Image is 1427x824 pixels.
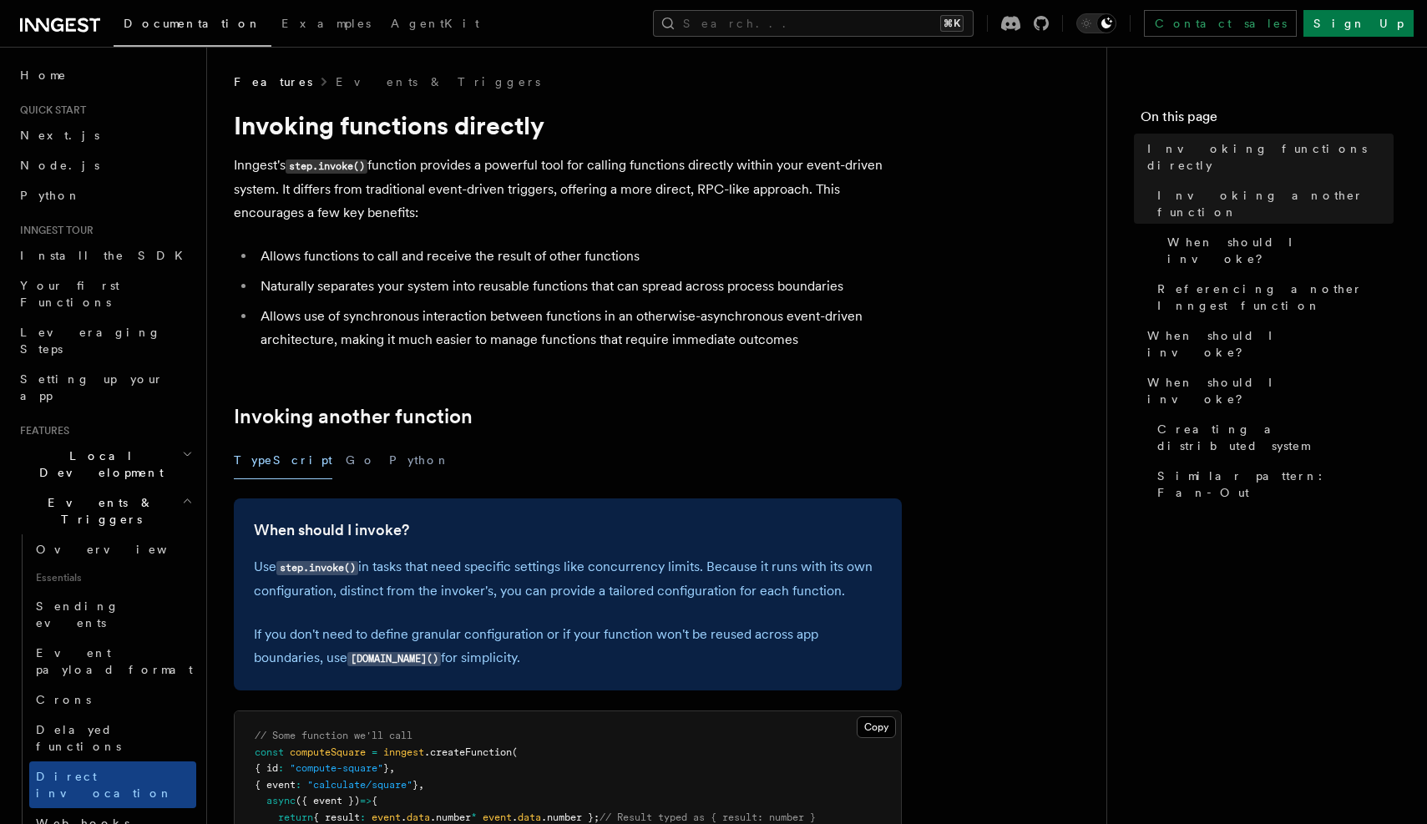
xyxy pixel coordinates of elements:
[234,73,312,90] span: Features
[254,623,882,670] p: If you don't need to define granular configuration or if your function won't be reused across app...
[13,494,182,528] span: Events & Triggers
[1157,421,1394,454] span: Creating a distributed system
[20,159,99,172] span: Node.js
[13,270,196,317] a: Your first Functions
[653,10,974,37] button: Search...⌘K
[512,746,518,758] span: (
[36,770,173,800] span: Direct invocation
[234,405,473,428] a: Invoking another function
[1147,327,1394,361] span: When should I invoke?
[20,372,164,402] span: Setting up your app
[29,715,196,761] a: Delayed functions
[1151,274,1394,321] a: Referencing another Inngest function
[36,543,208,556] span: Overview
[13,424,69,437] span: Features
[13,60,196,90] a: Home
[1147,374,1394,407] span: When should I invoke?
[600,811,816,823] span: // Result typed as { result: number }
[29,534,196,564] a: Overview
[255,730,412,741] span: // Some function we'll call
[20,249,193,262] span: Install the SDK
[20,279,119,309] span: Your first Functions
[1157,468,1394,501] span: Similar pattern: Fan-Out
[254,555,882,603] p: Use in tasks that need specific settings like concurrency limits. Because it runs with its own co...
[13,488,196,534] button: Events & Triggers
[29,564,196,591] span: Essentials
[1144,10,1297,37] a: Contact sales
[36,693,91,706] span: Crons
[347,652,441,666] code: [DOMAIN_NAME]()
[254,518,409,542] a: When should I invoke?
[36,723,121,753] span: Delayed functions
[1141,367,1394,414] a: When should I invoke?
[1167,234,1394,267] span: When should I invoke?
[401,811,407,823] span: .
[13,317,196,364] a: Leveraging Steps
[424,746,512,758] span: .createFunction
[20,189,81,202] span: Python
[372,746,377,758] span: =
[255,746,284,758] span: const
[29,638,196,685] a: Event payload format
[389,762,395,774] span: ,
[412,779,418,791] span: }
[360,811,366,823] span: :
[336,73,540,90] a: Events & Triggers
[940,15,964,32] kbd: ⌘K
[1076,13,1116,33] button: Toggle dark mode
[234,154,902,225] p: Inngest's function provides a powerful tool for calling functions directly within your event-driv...
[1141,321,1394,367] a: When should I invoke?
[483,811,512,823] span: event
[1151,180,1394,227] a: Invoking another function
[13,240,196,270] a: Install the SDK
[1141,134,1394,180] a: Invoking functions directly
[1151,461,1394,508] a: Similar pattern: Fan-Out
[290,746,366,758] span: computeSquare
[278,811,313,823] span: return
[278,762,284,774] span: :
[124,17,261,30] span: Documentation
[296,779,301,791] span: :
[383,746,424,758] span: inngest
[20,326,161,356] span: Leveraging Steps
[389,442,450,479] button: Python
[290,762,383,774] span: "compute-square"
[13,364,196,411] a: Setting up your app
[313,811,360,823] span: { result
[114,5,271,47] a: Documentation
[20,67,67,83] span: Home
[391,17,479,30] span: AgentKit
[1303,10,1414,37] a: Sign Up
[29,685,196,715] a: Crons
[1157,187,1394,220] span: Invoking another function
[13,104,86,117] span: Quick start
[256,275,902,298] li: Naturally separates your system into reusable functions that can spread across process boundaries
[13,180,196,210] a: Python
[29,761,196,808] a: Direct invocation
[255,762,278,774] span: { id
[857,716,896,738] button: Copy
[234,110,902,140] h1: Invoking functions directly
[271,5,381,45] a: Examples
[20,129,99,142] span: Next.js
[234,442,332,479] button: TypeScript
[266,795,296,806] span: async
[13,150,196,180] a: Node.js
[512,811,518,823] span: .
[372,811,401,823] span: event
[383,762,389,774] span: }
[286,159,367,174] code: step.invoke()
[13,447,182,481] span: Local Development
[29,591,196,638] a: Sending events
[430,811,471,823] span: .number
[256,305,902,351] li: Allows use of synchronous interaction between functions in an otherwise-asynchronous event-driven...
[13,224,94,237] span: Inngest tour
[256,245,902,268] li: Allows functions to call and receive the result of other functions
[255,779,296,791] span: { event
[1161,227,1394,274] a: When should I invoke?
[372,795,377,806] span: {
[418,779,424,791] span: ,
[296,795,360,806] span: ({ event })
[281,17,371,30] span: Examples
[381,5,489,45] a: AgentKit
